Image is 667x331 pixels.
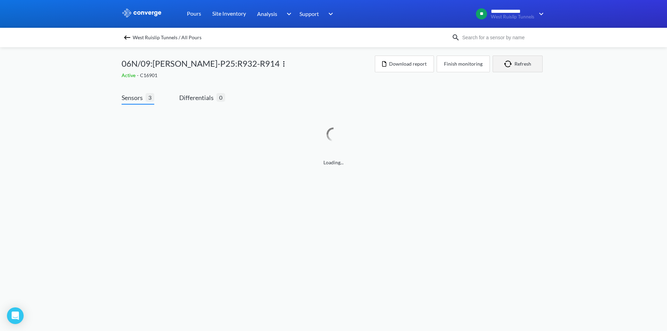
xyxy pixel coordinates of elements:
[493,56,543,72] button: Refresh
[133,33,201,42] span: West Ruislip Tunnels / All Pours
[452,33,460,42] img: icon-search.svg
[280,60,288,68] img: more.svg
[123,33,131,42] img: backspace.svg
[491,14,534,19] span: West Ruislip Tunnels
[137,72,140,78] span: -
[122,72,375,79] div: C16901
[122,72,137,78] span: Active
[122,159,545,166] span: Loading...
[534,10,545,18] img: downArrow.svg
[382,61,386,67] img: icon-file.svg
[437,56,490,72] button: Finish monitoring
[257,9,277,18] span: Analysis
[216,93,225,102] span: 0
[504,60,514,67] img: icon-refresh.svg
[460,34,544,41] input: Search for a sensor by name
[282,10,293,18] img: downArrow.svg
[122,57,280,70] span: 06N/09:[PERSON_NAME]-P25:R932-R914
[7,307,24,324] div: Open Intercom Messenger
[146,93,154,102] span: 3
[375,56,434,72] button: Download report
[179,93,216,102] span: Differentials
[324,10,335,18] img: downArrow.svg
[122,8,162,17] img: logo_ewhite.svg
[299,9,319,18] span: Support
[122,93,146,102] span: Sensors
